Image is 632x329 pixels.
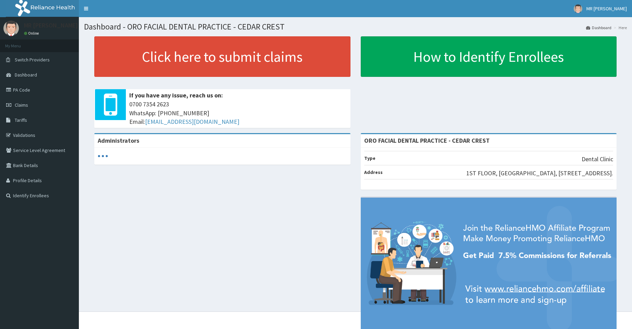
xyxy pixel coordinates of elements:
[15,102,28,108] span: Claims
[24,22,78,28] p: MR [PERSON_NAME]
[3,21,19,36] img: User Image
[364,137,490,144] strong: ORO FACIAL DENTAL PRACTICE - CEDAR CREST
[24,31,40,36] a: Online
[466,169,613,178] p: 1ST FLOOR, [GEOGRAPHIC_DATA], [STREET_ADDRESS].
[98,151,108,161] svg: audio-loading
[361,36,617,77] a: How to Identify Enrollees
[586,25,611,31] a: Dashboard
[129,100,347,126] span: 0700 7354 2623 WhatsApp: [PHONE_NUMBER] Email:
[129,91,223,99] b: If you have any issue, reach us on:
[582,155,613,164] p: Dental Clinic
[15,57,50,63] span: Switch Providers
[364,169,383,175] b: Address
[612,25,627,31] li: Here
[15,117,27,123] span: Tariffs
[586,5,627,12] span: MR [PERSON_NAME]
[84,22,627,31] h1: Dashboard - ORO FACIAL DENTAL PRACTICE - CEDAR CREST
[98,137,139,144] b: Administrators
[574,4,582,13] img: User Image
[94,36,350,77] a: Click here to submit claims
[145,118,239,126] a: [EMAIL_ADDRESS][DOMAIN_NAME]
[364,155,375,161] b: Type
[15,72,37,78] span: Dashboard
